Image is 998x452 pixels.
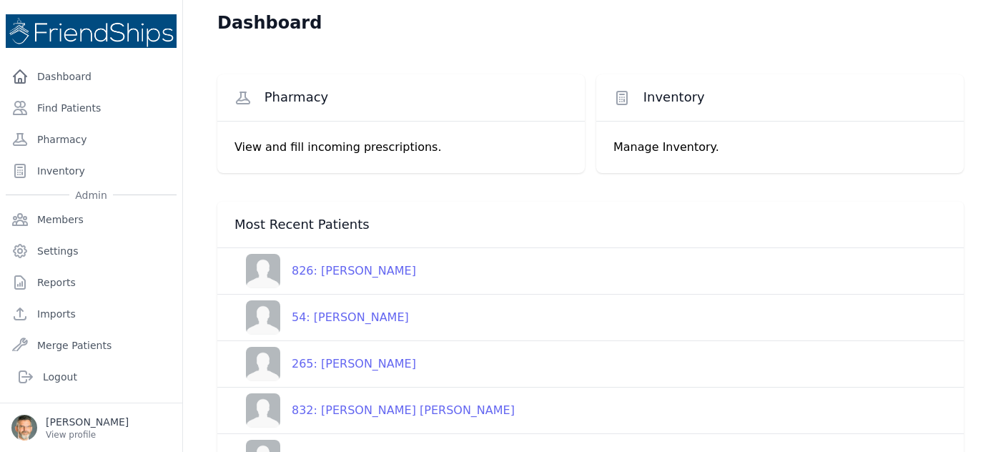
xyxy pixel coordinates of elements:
[246,393,280,428] img: person-242608b1a05df3501eefc295dc1bc67a.jpg
[280,309,409,326] div: 54: [PERSON_NAME]
[46,429,129,441] p: View profile
[6,94,177,122] a: Find Patients
[6,331,177,360] a: Merge Patients
[280,262,416,280] div: 826: [PERSON_NAME]
[6,268,177,297] a: Reports
[217,74,585,173] a: Pharmacy View and fill incoming prescriptions.
[234,347,416,381] a: 265: [PERSON_NAME]
[6,125,177,154] a: Pharmacy
[280,402,515,419] div: 832: [PERSON_NAME] [PERSON_NAME]
[246,254,280,288] img: person-242608b1a05df3501eefc295dc1bc67a.jpg
[46,415,129,429] p: [PERSON_NAME]
[217,11,322,34] h1: Dashboard
[6,205,177,234] a: Members
[69,188,113,202] span: Admin
[234,216,370,233] span: Most Recent Patients
[643,89,705,106] span: Inventory
[6,157,177,185] a: Inventory
[246,300,280,335] img: person-242608b1a05df3501eefc295dc1bc67a.jpg
[596,74,964,173] a: Inventory Manage Inventory.
[234,139,568,156] p: View and fill incoming prescriptions.
[246,347,280,381] img: person-242608b1a05df3501eefc295dc1bc67a.jpg
[234,254,416,288] a: 826: [PERSON_NAME]
[11,415,171,441] a: [PERSON_NAME] View profile
[11,363,171,391] a: Logout
[280,355,416,373] div: 265: [PERSON_NAME]
[6,237,177,265] a: Settings
[6,14,177,48] img: Medical Missions EMR
[234,300,409,335] a: 54: [PERSON_NAME]
[6,62,177,91] a: Dashboard
[6,300,177,328] a: Imports
[613,139,947,156] p: Manage Inventory.
[265,89,329,106] span: Pharmacy
[234,393,515,428] a: 832: [PERSON_NAME] [PERSON_NAME]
